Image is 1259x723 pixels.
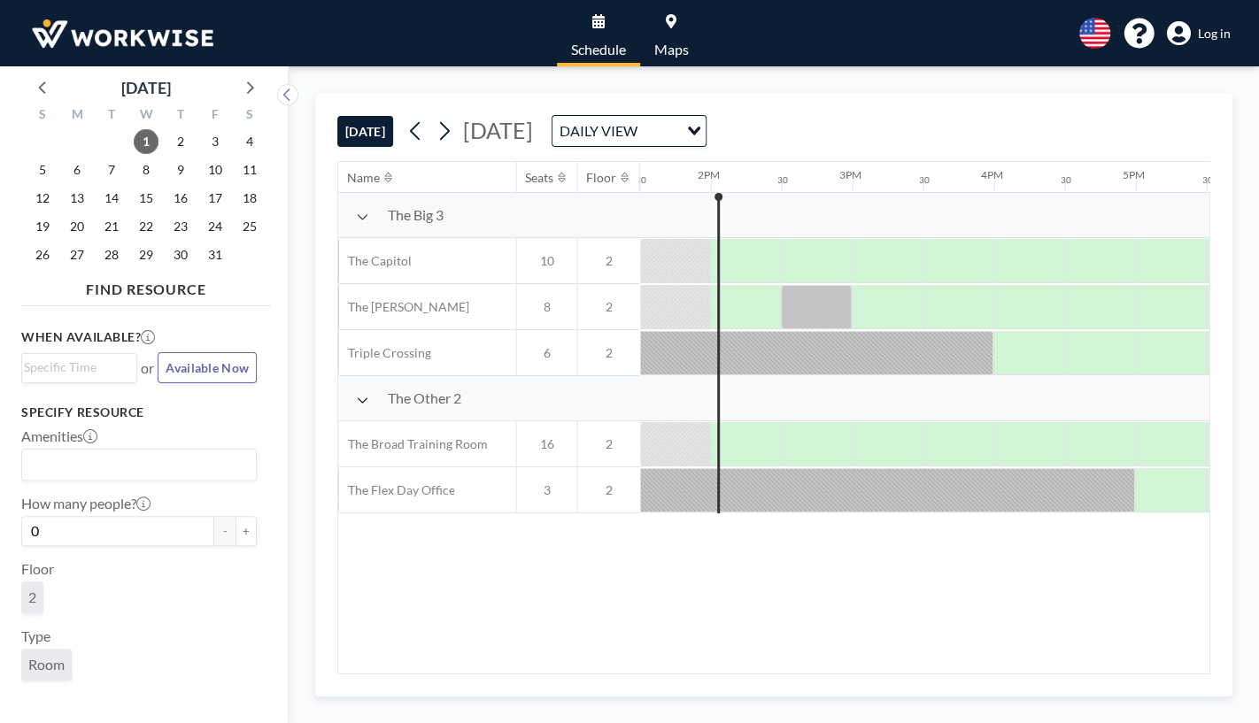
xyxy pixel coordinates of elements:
[28,656,65,673] span: Room
[571,42,626,57] span: Schedule
[134,186,158,211] span: Wednesday, October 15, 2025
[203,186,228,211] span: Friday, October 17, 2025
[237,158,262,182] span: Saturday, October 11, 2025
[635,174,645,186] div: 30
[134,158,158,182] span: Wednesday, October 8, 2025
[158,352,257,383] button: Available Now
[168,158,193,182] span: Thursday, October 9, 2025
[166,360,249,375] span: Available Now
[21,495,151,512] label: How many people?
[980,168,1002,181] div: 4PM
[65,242,89,267] span: Monday, October 27, 2025
[99,186,124,211] span: Tuesday, October 14, 2025
[387,389,460,407] span: The Other 2
[21,273,271,298] h4: FIND RESOURCE
[95,104,129,127] div: T
[237,214,262,239] span: Saturday, October 25, 2025
[197,104,232,127] div: F
[577,345,639,361] span: 2
[1060,174,1070,186] div: 30
[28,588,36,605] span: 2
[99,242,124,267] span: Tuesday, October 28, 2025
[168,186,193,211] span: Thursday, October 16, 2025
[577,299,639,315] span: 2
[30,158,55,182] span: Sunday, October 5, 2025
[643,119,676,142] input: Search for option
[577,482,639,498] span: 2
[65,214,89,239] span: Monday, October 20, 2025
[338,482,454,498] span: The Flex Day Office
[22,450,256,480] div: Search for option
[236,516,257,546] button: +
[121,75,171,100] div: [DATE]
[552,116,706,146] div: Search for option
[1167,21,1231,46] a: Log in
[129,104,164,127] div: W
[516,482,576,498] span: 3
[776,174,787,186] div: 30
[26,104,60,127] div: S
[577,436,639,452] span: 2
[21,627,50,645] label: Type
[516,299,576,315] span: 8
[654,42,689,57] span: Maps
[237,129,262,154] span: Saturday, October 4, 2025
[22,354,136,381] div: Search for option
[338,253,411,269] span: The Capitol
[203,214,228,239] span: Friday, October 24, 2025
[516,345,576,361] span: 6
[28,16,217,51] img: organization-logo
[163,104,197,127] div: T
[525,170,553,186] div: Seats
[338,345,430,361] span: Triple Crossing
[21,560,54,578] label: Floor
[338,436,487,452] span: The Broad Training Room
[24,358,127,377] input: Search for option
[24,453,246,476] input: Search for option
[203,129,228,154] span: Friday, October 3, 2025
[347,170,380,186] div: Name
[1201,174,1212,186] div: 30
[1198,26,1231,42] span: Log in
[556,119,641,142] span: DAILY VIEW
[387,206,443,224] span: The Big 3
[586,170,616,186] div: Floor
[134,214,158,239] span: Wednesday, October 22, 2025
[134,129,158,154] span: Wednesday, October 1, 2025
[577,253,639,269] span: 2
[30,214,55,239] span: Sunday, October 19, 2025
[237,186,262,211] span: Saturday, October 18, 2025
[463,117,533,143] span: [DATE]
[1122,168,1144,181] div: 5PM
[168,214,193,239] span: Thursday, October 23, 2025
[99,158,124,182] span: Tuesday, October 7, 2025
[168,242,193,267] span: Thursday, October 30, 2025
[134,242,158,267] span: Wednesday, October 29, 2025
[203,242,228,267] span: Friday, October 31, 2025
[918,174,929,186] div: 30
[338,299,468,315] span: The [PERSON_NAME]
[60,104,95,127] div: M
[697,168,719,181] div: 2PM
[168,129,193,154] span: Thursday, October 2, 2025
[99,214,124,239] span: Tuesday, October 21, 2025
[516,436,576,452] span: 16
[214,516,236,546] button: -
[141,359,154,377] span: or
[337,116,393,147] button: [DATE]
[203,158,228,182] span: Friday, October 10, 2025
[21,404,257,420] h3: Specify resource
[65,158,89,182] span: Monday, October 6, 2025
[21,427,97,445] label: Amenities
[516,253,576,269] span: 10
[65,186,89,211] span: Monday, October 13, 2025
[838,168,861,181] div: 3PM
[30,186,55,211] span: Sunday, October 12, 2025
[232,104,266,127] div: S
[30,242,55,267] span: Sunday, October 26, 2025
